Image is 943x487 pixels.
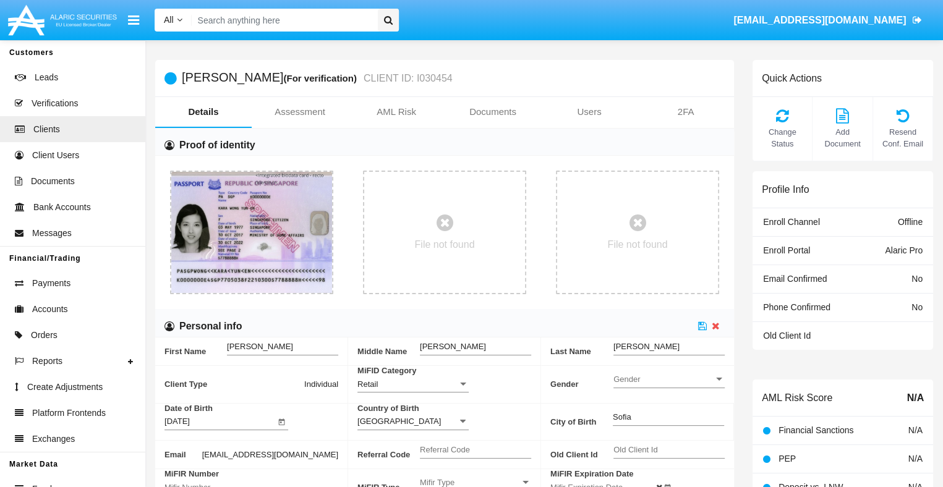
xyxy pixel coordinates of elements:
[763,245,810,255] span: Enroll Portal
[32,277,70,290] span: Payments
[638,97,734,127] a: 2FA
[550,366,613,403] span: Gender
[907,391,924,405] span: N/A
[911,274,923,284] span: No
[762,184,809,195] h6: Profile Info
[155,97,252,127] a: Details
[541,97,638,127] a: Users
[357,441,420,468] span: Referral Code
[550,337,613,365] span: Last Name
[35,71,58,84] span: Leads
[763,331,811,341] span: Old Client Id
[357,337,420,365] span: Middle Name
[879,126,926,150] span: Resend Conf. Email
[27,381,103,394] span: Create Adjustments
[733,15,906,25] span: [EMAIL_ADDRESS][DOMAIN_NAME]
[550,441,613,468] span: Old Client Id
[304,373,338,396] span: Individual
[202,448,338,461] span: [EMAIL_ADDRESS][DOMAIN_NAME]
[763,274,827,284] span: Email Confirmed
[32,303,68,316] span: Accounts
[276,415,288,427] button: Open calendar
[779,454,796,464] span: PEP
[252,97,348,127] a: Assessment
[348,97,445,127] a: AML Risk
[31,175,75,188] span: Documents
[762,72,822,84] h6: Quick Actions
[445,97,541,127] a: Documents
[763,302,830,312] span: Phone Confirmed
[361,74,453,83] small: CLIENT ID: I030454
[164,337,227,365] span: First Name
[763,217,820,227] span: Enroll Channel
[182,71,453,85] h5: [PERSON_NAME]
[908,425,923,435] span: N/A
[164,15,174,25] span: All
[613,374,714,384] span: Gender
[32,97,78,110] span: Verifications
[33,201,91,214] span: Bank Accounts
[164,469,338,478] span: MiFIR Number
[155,14,192,27] a: All
[32,355,62,368] span: Reports
[283,71,360,85] div: (For verification)
[33,123,60,136] span: Clients
[911,302,923,312] span: No
[32,407,106,420] span: Platform Frontends
[759,126,806,150] span: Change Status
[550,469,725,478] span: MiFIR Expiration Date
[32,149,79,162] span: Client Users
[779,425,853,435] span: Financial Sanctions
[164,404,338,413] span: Date of Birth
[357,379,378,389] span: Retail
[908,454,923,464] span: N/A
[32,433,75,446] span: Exchanges
[32,227,72,240] span: Messages
[550,404,613,441] span: City of Birth
[179,320,242,333] h6: Personal info
[179,138,255,152] h6: Proof of identity
[898,217,923,227] span: Offline
[762,392,832,404] h6: AML Risk Score
[885,245,923,255] span: Alaric Pro
[192,9,373,32] input: Search
[6,2,119,38] img: Logo image
[31,329,58,342] span: Orders
[728,3,928,38] a: [EMAIL_ADDRESS][DOMAIN_NAME]
[164,448,202,461] span: Email
[164,373,304,396] span: Client Type
[357,404,531,413] span: Country of Birth
[357,366,531,375] span: MiFID Category
[819,126,866,150] span: Add Document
